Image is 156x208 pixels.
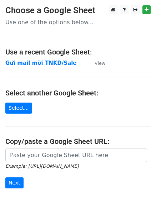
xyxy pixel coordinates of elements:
[5,163,79,169] small: Example: [URL][DOMAIN_NAME]
[5,5,151,16] h3: Choose a Google Sheet
[87,60,105,66] a: View
[5,177,24,188] input: Next
[5,103,32,114] a: Select...
[5,60,77,66] a: Gửi mail mời TNKD/Sale
[5,89,151,97] h4: Select another Google Sheet:
[5,19,151,26] p: Use one of the options below...
[5,149,147,162] input: Paste your Google Sheet URL here
[5,137,151,146] h4: Copy/paste a Google Sheet URL:
[5,48,151,56] h4: Use a recent Google Sheet:
[95,61,105,66] small: View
